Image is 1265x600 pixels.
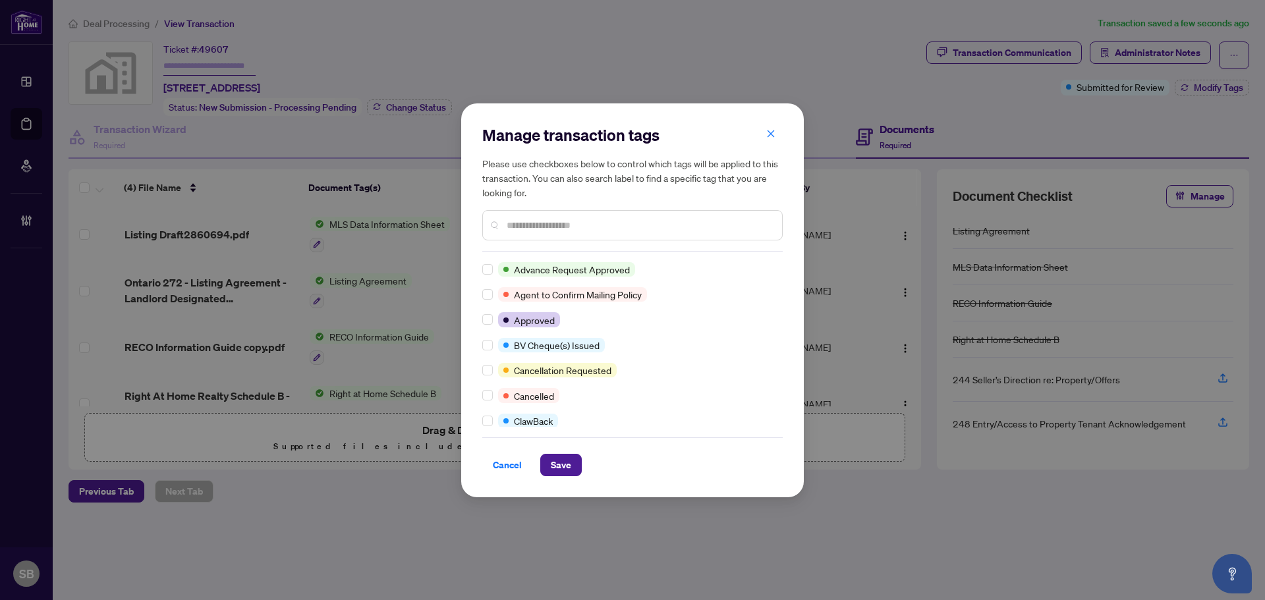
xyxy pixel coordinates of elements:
button: Open asap [1212,554,1252,593]
button: Save [540,454,582,476]
span: BV Cheque(s) Issued [514,338,600,352]
h2: Manage transaction tags [482,124,783,146]
span: Cancel [493,454,522,476]
span: Cancellation Requested [514,363,611,377]
span: Advance Request Approved [514,262,630,277]
span: Approved [514,313,555,327]
h5: Please use checkboxes below to control which tags will be applied to this transaction. You can al... [482,156,783,200]
span: close [766,129,775,138]
button: Cancel [482,454,532,476]
span: Save [551,454,571,476]
span: ClawBack [514,414,553,428]
span: Cancelled [514,389,554,403]
span: Agent to Confirm Mailing Policy [514,287,642,302]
